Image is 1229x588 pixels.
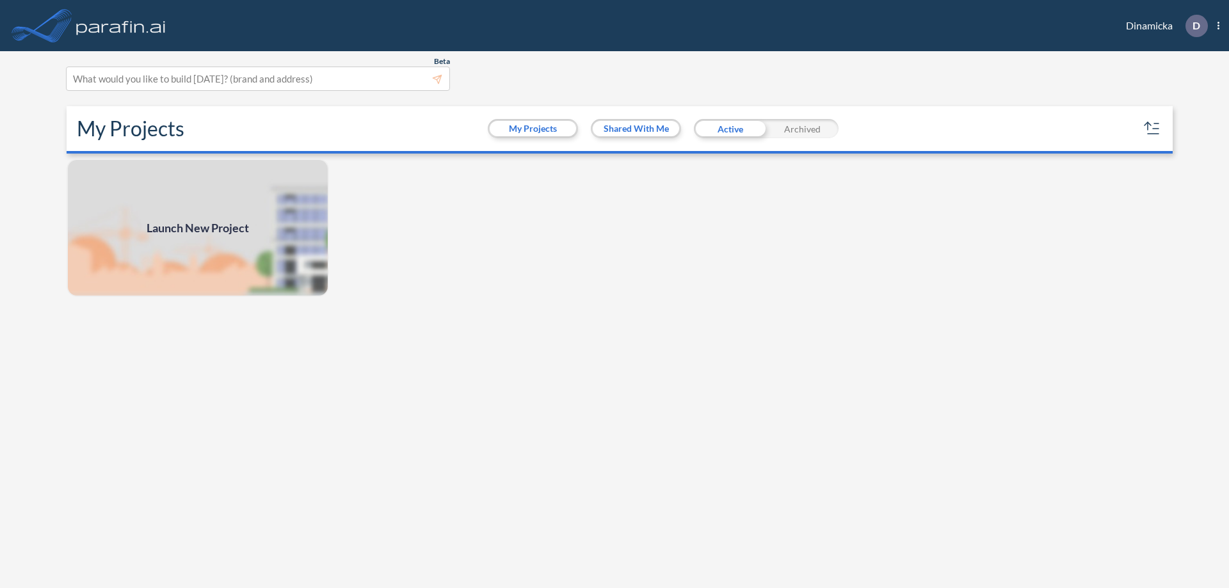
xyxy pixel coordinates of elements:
[434,56,450,67] span: Beta
[77,116,184,141] h2: My Projects
[766,119,839,138] div: Archived
[67,159,329,297] a: Launch New Project
[1193,20,1200,31] p: D
[593,121,679,136] button: Shared With Me
[490,121,576,136] button: My Projects
[74,13,168,38] img: logo
[1142,118,1162,139] button: sort
[694,119,766,138] div: Active
[147,219,249,237] span: Launch New Project
[67,159,329,297] img: add
[1107,15,1219,37] div: Dinamicka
